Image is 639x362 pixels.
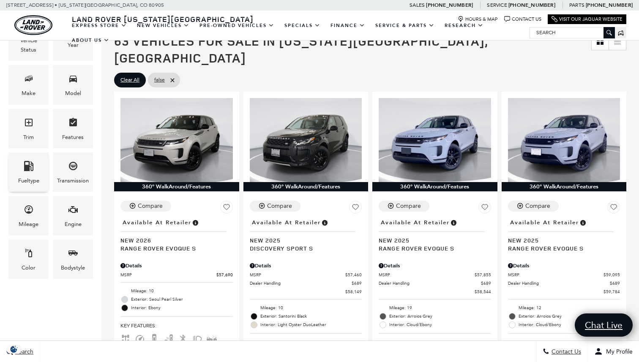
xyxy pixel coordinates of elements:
nav: Main Navigation [67,18,530,48]
div: Pricing Details - Range Rover Evoque S [508,262,620,269]
span: Model [68,71,78,89]
span: $689 [610,280,620,286]
a: MSRP $59,095 [508,272,620,278]
div: 360° WalkAround/Features [243,182,369,191]
a: Dealer Handling $689 [508,280,620,286]
span: $689 [352,280,362,286]
span: Adaptive Cruise Control [135,335,145,341]
div: FeaturesFeatures [53,109,93,148]
div: 360° WalkAround/Features [502,182,627,191]
a: About Us [67,33,115,48]
li: Mileage: 19 [379,304,491,312]
span: Available at Retailer [252,218,321,227]
div: FueltypeFueltype [8,152,49,192]
span: Bodystyle [68,246,78,263]
img: Land Rover [14,15,52,35]
span: MSRP [508,272,604,278]
span: Exterior: Santorini Black [260,312,362,321]
a: Visit Our Jaguar Website [552,16,623,22]
span: Range Rover Evoque S [379,244,485,252]
li: Mileage: 10 [120,287,233,295]
a: Hours & Map [458,16,498,22]
a: $58,149 [250,289,362,295]
span: Sales [410,2,425,8]
span: Transmission [68,159,78,176]
span: Engine [68,202,78,220]
span: Exterior: Arroios Grey [389,312,491,321]
a: EXPRESS STORE [67,18,132,33]
div: Model [65,89,81,98]
a: Dealer Handling $689 [379,280,491,286]
span: Parts [569,2,584,8]
img: 2025 LAND ROVER Range Rover Evoque S [379,98,491,182]
a: Land Rover [US_STATE][GEOGRAPHIC_DATA] [67,14,259,24]
div: Compare [396,202,421,210]
div: MileageMileage [8,196,49,235]
span: $57,690 [216,272,233,278]
span: Key Features : [120,321,233,330]
div: Trim [23,133,34,142]
span: Interior: Ebony [131,304,233,312]
div: Fueltype [18,176,39,185]
span: Dealer Handling [379,280,481,286]
div: Transmission [57,176,89,185]
span: My Profile [603,348,633,355]
span: Available at Retailer [123,218,191,227]
div: 360° WalkAround/Features [372,182,497,191]
a: $58,544 [379,289,491,295]
button: Save Vehicle [607,201,620,217]
a: Service & Parts [370,18,440,33]
a: Pre-Owned Vehicles [194,18,279,33]
span: Color [24,246,34,263]
span: Bluetooth [178,335,188,341]
span: Clear All [120,75,139,85]
li: Mileage: 12 [508,304,620,312]
section: Click to Open Cookie Consent Modal [4,345,24,354]
span: MSRP [120,272,216,278]
span: Range Rover Evoque S [120,244,227,252]
span: $57,855 [475,272,491,278]
span: Exterior: Seoul Pearl Silver [131,295,233,304]
div: ColorColor [8,240,49,279]
a: Available at RetailerNew 2025Discovery Sport S [250,217,362,252]
a: [PHONE_NUMBER] [586,2,633,8]
span: Fueltype [24,159,34,176]
span: Key Features : [250,338,362,347]
span: Mileage [24,202,34,220]
span: Forward Collision Warning [207,335,217,341]
span: $689 [481,280,491,286]
div: Make [22,89,35,98]
span: Vehicle is in stock and ready for immediate delivery. Due to demand, availability is subject to c... [321,218,328,227]
a: MSRP $57,690 [120,272,233,278]
span: Fog Lights [192,335,202,341]
a: $59,784 [508,289,620,295]
a: MSRP $57,460 [250,272,362,278]
a: Chat Live [575,313,633,337]
div: BodystyleBodystyle [53,240,93,279]
a: Dealer Handling $689 [250,280,362,286]
span: Dealer Handling [508,280,610,286]
span: Chat Live [581,319,627,331]
span: Make [24,71,34,89]
button: Open user profile menu [588,341,639,362]
span: Interior: Cloud/Ebony [389,321,491,329]
span: Vehicle is in stock and ready for immediate delivery. Due to demand, availability is subject to c... [450,218,457,227]
a: Contact Us [504,16,541,22]
span: $59,095 [603,272,620,278]
span: Vehicle is in stock and ready for immediate delivery. Due to demand, availability is subject to c... [191,218,199,227]
span: Trim [24,115,34,133]
li: Mileage: 10 [250,304,362,312]
span: New 2025 [379,236,485,244]
span: Contact Us [549,348,581,355]
span: Interior: Light Oyster DuoLeather [260,321,362,329]
span: Available at Retailer [510,218,579,227]
a: [PHONE_NUMBER] [426,2,473,8]
span: Land Rover [US_STATE][GEOGRAPHIC_DATA] [72,14,254,24]
div: Pricing Details - Range Rover Evoque S [120,262,233,269]
span: New 2025 [508,236,614,244]
input: Search [530,27,614,38]
span: MSRP [379,272,475,278]
span: $59,784 [603,289,620,295]
a: Research [440,18,489,33]
a: [STREET_ADDRESS] • [US_STATE][GEOGRAPHIC_DATA], CO 80905 [6,2,164,8]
